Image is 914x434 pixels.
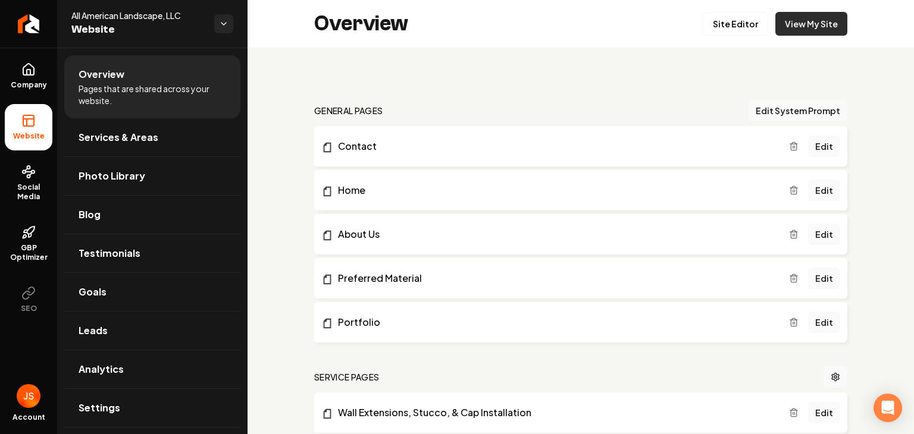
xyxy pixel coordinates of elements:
[314,12,408,36] h2: Overview
[79,285,107,299] span: Goals
[79,207,101,222] span: Blog
[79,83,226,106] span: Pages that are shared across your website.
[5,243,52,262] span: GBP Optimizer
[71,10,205,21] span: All American Landscape, LLC
[17,384,40,408] img: Josh Sharman
[79,67,124,81] span: Overview
[79,323,108,338] span: Leads
[79,246,140,260] span: Testimonials
[64,118,240,156] a: Services & Areas
[79,401,120,415] span: Settings
[16,304,42,313] span: SEO
[5,216,52,272] a: GBP Optimizer
[71,21,205,38] span: Website
[6,80,52,90] span: Company
[808,402,840,423] a: Edit
[64,350,240,388] a: Analytics
[8,131,49,141] span: Website
[314,105,383,117] h2: general pages
[808,180,840,201] a: Edit
[749,100,847,121] button: Edit System Prompt
[17,384,40,408] button: Open user button
[18,14,40,33] img: Rebolt Logo
[314,371,380,383] h2: Service Pages
[64,312,240,350] a: Leads
[64,234,240,272] a: Testimonials
[5,183,52,202] span: Social Media
[64,157,240,195] a: Photo Library
[321,405,789,420] a: Wall Extensions, Stucco, & Cap Installation
[874,394,902,422] div: Open Intercom Messenger
[64,273,240,311] a: Goals
[5,276,52,323] button: SEO
[12,413,45,422] span: Account
[79,362,124,376] span: Analytics
[5,53,52,99] a: Company
[5,155,52,211] a: Social Media
[808,136,840,157] a: Edit
[79,130,158,144] span: Services & Areas
[808,268,840,289] a: Edit
[321,183,789,197] a: Home
[703,12,768,36] a: Site Editor
[64,389,240,427] a: Settings
[321,227,789,241] a: About Us
[321,315,789,329] a: Portfolio
[321,271,789,285] a: Preferred Material
[79,169,145,183] span: Photo Library
[808,312,840,333] a: Edit
[321,139,789,153] a: Contact
[808,224,840,245] a: Edit
[775,12,847,36] a: View My Site
[64,196,240,234] a: Blog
